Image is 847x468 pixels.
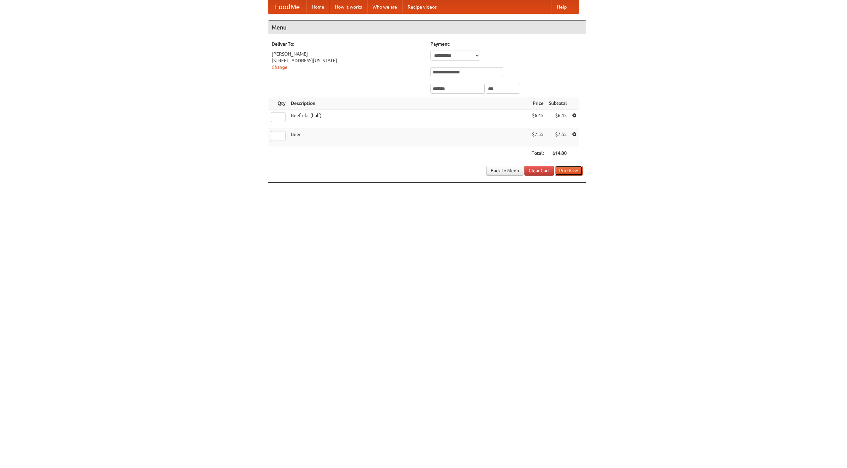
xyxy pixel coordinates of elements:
[524,166,554,176] a: Clear Cart
[546,147,569,159] th: $14.00
[546,97,569,109] th: Subtotal
[288,97,529,109] th: Description
[272,41,424,47] h5: Deliver To:
[367,0,402,14] a: Who we are
[306,0,330,14] a: Home
[430,41,583,47] h5: Payment:
[402,0,442,14] a: Recipe videos
[529,97,546,109] th: Price
[529,128,546,147] td: $7.55
[330,0,367,14] a: How it works
[555,166,583,176] button: Purchase
[288,109,529,128] td: Beef ribs (half)
[546,109,569,128] td: $6.45
[268,97,288,109] th: Qty
[529,147,546,159] th: Total:
[546,128,569,147] td: $7.55
[529,109,546,128] td: $6.45
[268,21,586,34] h4: Menu
[272,51,424,57] div: [PERSON_NAME]
[288,128,529,147] td: Beer
[552,0,572,14] a: Help
[272,57,424,64] div: [STREET_ADDRESS][US_STATE]
[486,166,523,176] a: Back to Menu
[268,0,306,14] a: FoodMe
[272,64,288,70] a: Change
